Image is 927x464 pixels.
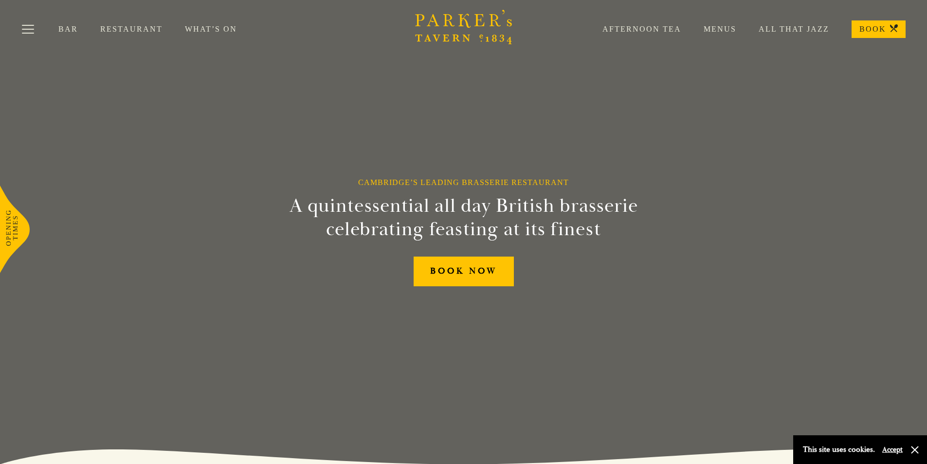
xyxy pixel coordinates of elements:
button: Accept [882,445,903,454]
h2: A quintessential all day British brasserie celebrating feasting at its finest [242,194,686,241]
button: Close and accept [910,445,920,455]
a: BOOK NOW [414,257,514,286]
h1: Cambridge’s Leading Brasserie Restaurant [358,178,569,187]
p: This site uses cookies. [803,443,875,457]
